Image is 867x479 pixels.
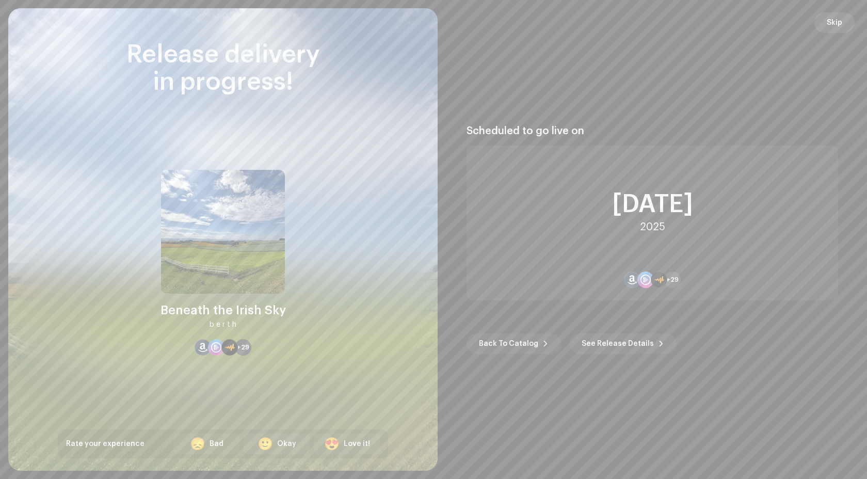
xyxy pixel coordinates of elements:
span: +29 [666,276,679,284]
div: [DATE] [612,192,693,217]
div: 😞 [190,438,205,450]
button: See Release Details [569,333,677,354]
img: 8a1a3a99-89f8-4c4f-a521-9fb0fca50400 [161,170,285,294]
div: b e r t h [210,318,236,331]
div: 🙂 [258,438,273,450]
span: See Release Details [582,333,654,354]
div: Bad [210,439,223,450]
div: Beneath the Irish Sky [160,302,286,318]
div: 😍 [324,438,340,450]
span: Back To Catalog [479,333,538,354]
span: Rate your experience [66,440,145,448]
div: Scheduled to go live on [467,125,838,137]
div: Okay [277,439,296,450]
span: Skip [827,12,842,33]
button: Skip [814,12,855,33]
div: Love it! [344,439,370,450]
div: Release delivery in progress! [58,41,388,96]
span: +29 [237,343,249,352]
button: Back To Catalog [467,333,561,354]
div: 2025 [640,221,665,233]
